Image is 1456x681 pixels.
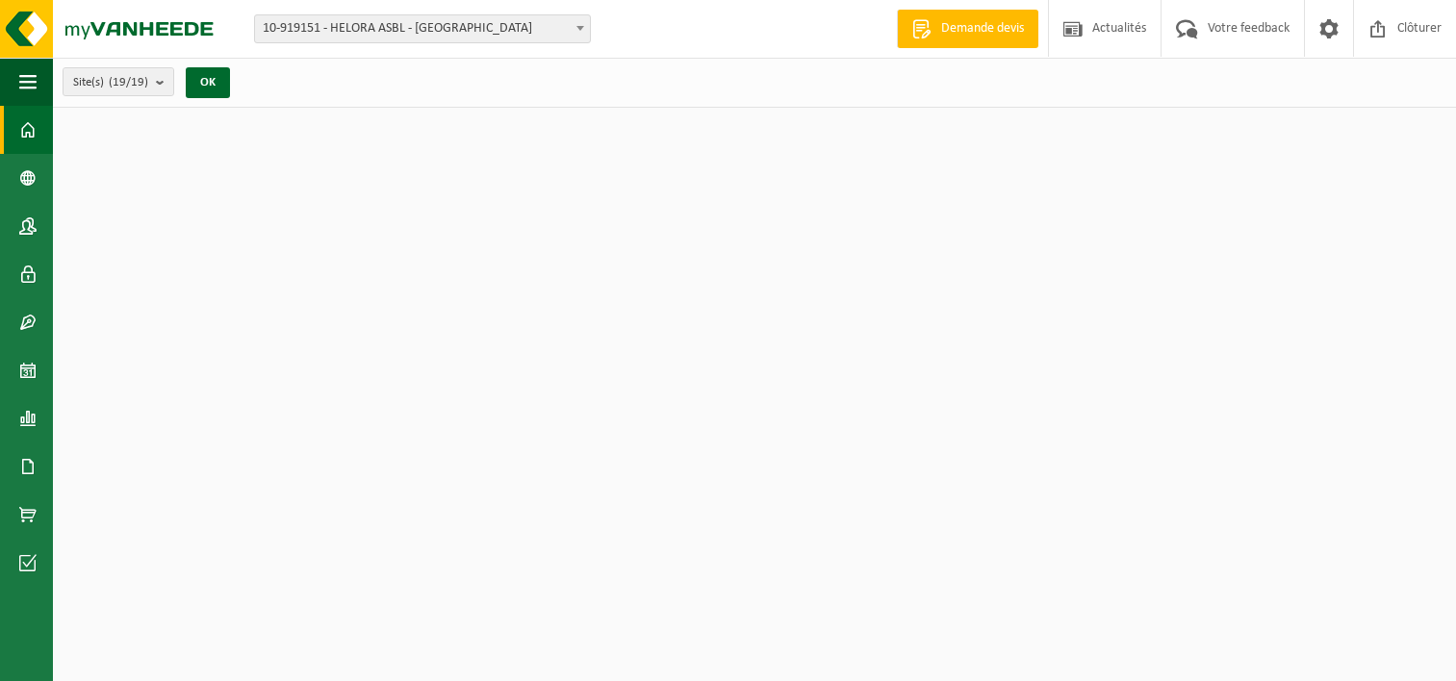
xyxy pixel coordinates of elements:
span: 10-919151 - HELORA ASBL - MONS [255,15,590,42]
count: (19/19) [109,76,148,88]
a: Demande devis [897,10,1038,48]
button: OK [186,67,230,98]
button: Site(s)(19/19) [63,67,174,96]
span: 10-919151 - HELORA ASBL - MONS [254,14,591,43]
span: Site(s) [73,68,148,97]
span: Demande devis [936,19,1029,38]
